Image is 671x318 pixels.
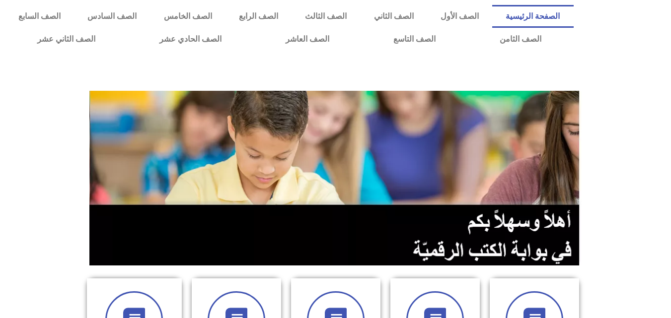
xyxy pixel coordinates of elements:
[127,28,253,51] a: الصف الحادي عشر
[361,5,427,28] a: الصف الثاني
[467,28,573,51] a: الصف الثامن
[427,5,492,28] a: الصف الأول
[361,28,467,51] a: الصف التاسع
[150,5,225,28] a: الصف الخامس
[253,28,361,51] a: الصف العاشر
[74,5,150,28] a: الصف السادس
[5,28,127,51] a: الصف الثاني عشر
[292,5,360,28] a: الصف الثالث
[225,5,292,28] a: الصف الرابع
[492,5,573,28] a: الصفحة الرئيسية
[5,5,74,28] a: الصف السابع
